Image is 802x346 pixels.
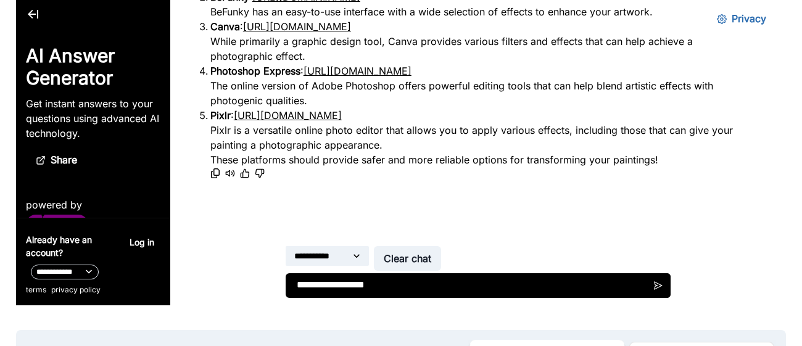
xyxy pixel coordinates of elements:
[194,155,730,170] p: These platforms should provide safer and more reliable options for transforming your paintings!
[209,170,219,185] button: Read aloud
[194,22,730,67] p: : While primarily a graphic design tool, Canva provides various filters and effects that can help...
[691,10,760,35] button: Privacy Settings
[17,216,37,236] img: Agenthost
[194,67,730,111] p: : The online version of Adobe Photoshop offers powerful editing tools that can help blend artisti...
[227,23,335,36] a: [URL][DOMAIN_NAME]
[10,236,102,262] p: Already have an account?
[107,236,144,256] button: Log in
[10,287,30,299] a: terms
[194,111,730,155] p: : Pixlr is a versatile online photo editor that allows you to apply various effects, including th...
[194,68,284,80] strong: Photoshop Express
[218,112,326,125] a: [URL][DOMAIN_NAME]
[194,170,204,185] button: Copy
[239,170,249,185] button: thumbs_down
[287,68,395,80] a: [URL][DOMAIN_NAME]
[224,170,234,185] button: thumbs_up
[35,287,85,299] a: privacy policy
[358,249,425,274] button: Clear chat
[194,23,224,36] strong: Canva
[194,112,215,125] strong: Pixlr
[630,276,655,301] button: Send message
